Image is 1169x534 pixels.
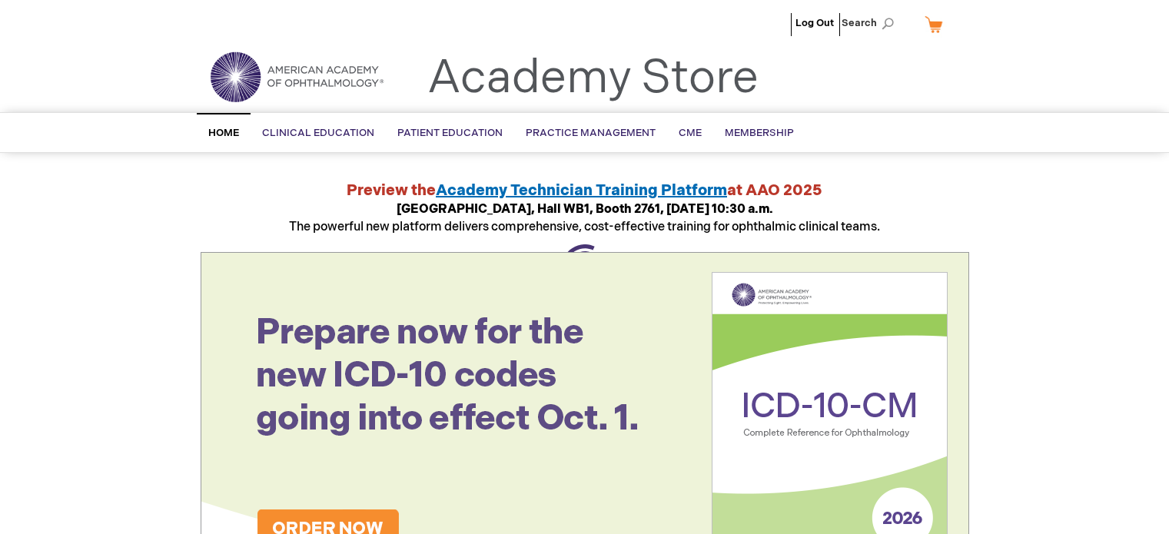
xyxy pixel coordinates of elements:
span: Patient Education [397,127,503,139]
strong: Preview the at AAO 2025 [347,181,822,200]
span: Search [842,8,900,38]
a: Academy Store [427,51,759,106]
span: CME [679,127,702,139]
span: The powerful new platform delivers comprehensive, cost-effective training for ophthalmic clinical... [289,202,880,234]
strong: [GEOGRAPHIC_DATA], Hall WB1, Booth 2761, [DATE] 10:30 a.m. [397,202,773,217]
span: Clinical Education [262,127,374,139]
a: Log Out [795,17,834,29]
a: Academy Technician Training Platform [436,181,727,200]
span: Membership [725,127,794,139]
span: Home [208,127,239,139]
span: Practice Management [526,127,656,139]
